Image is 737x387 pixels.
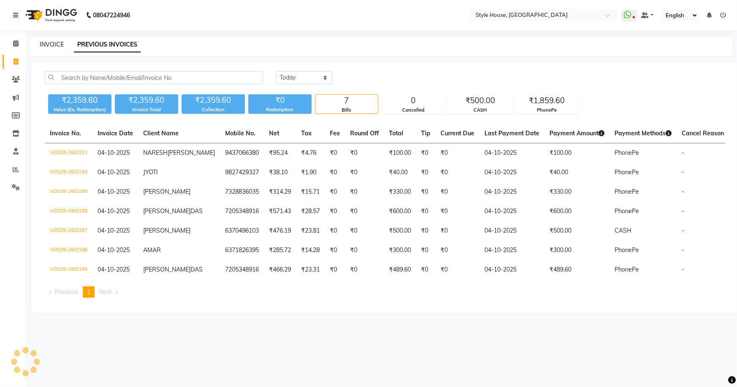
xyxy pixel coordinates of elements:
[615,129,672,137] span: Payment Methods
[220,260,264,280] td: 7205348916
[143,168,158,176] span: JYOTI
[40,41,64,48] a: INVOICE
[416,221,435,241] td: ₹0
[93,3,130,27] b: 08047224946
[615,227,631,234] span: CASH
[190,207,203,215] span: DAS
[264,163,296,182] td: ₹38.10
[544,221,609,241] td: ₹500.00
[384,182,416,202] td: ₹330.00
[74,37,141,52] a: PREVIOUS INVOICES
[435,182,479,202] td: ₹0
[384,221,416,241] td: ₹500.00
[296,143,325,163] td: ₹4.76
[345,241,384,260] td: ₹0
[479,163,544,182] td: 04-10-2025
[544,241,609,260] td: ₹300.00
[296,221,325,241] td: ₹23.81
[45,202,92,221] td: V/2025-26/2188
[315,95,378,107] div: 7
[45,163,92,182] td: V/2025-26/2190
[98,246,130,254] span: 04-10-2025
[143,207,190,215] span: [PERSON_NAME]
[544,163,609,182] td: ₹40.00
[45,241,92,260] td: V/2025-26/2186
[98,227,130,234] span: 04-10-2025
[325,182,345,202] td: ₹0
[421,129,430,137] span: Tip
[615,188,639,195] span: PhonePe
[416,202,435,221] td: ₹0
[143,129,179,137] span: Client Name
[325,241,345,260] td: ₹0
[435,241,479,260] td: ₹0
[384,241,416,260] td: ₹300.00
[615,168,639,176] span: PhonePe
[220,143,264,163] td: 9437066380
[384,202,416,221] td: ₹600.00
[382,95,445,107] div: 0
[325,260,345,280] td: ₹0
[45,221,92,241] td: V/2025-26/2187
[549,129,604,137] span: Payment Amount
[264,260,296,280] td: ₹466.29
[45,260,92,280] td: V/2025-26/2185
[98,188,130,195] span: 04-10-2025
[479,241,544,260] td: 04-10-2025
[115,106,178,113] div: Invoice Total
[45,182,92,202] td: V/2025-26/2189
[325,221,345,241] td: ₹0
[682,227,684,234] span: -
[516,107,578,114] div: PhonePe
[45,286,726,298] nav: Pagination
[248,94,312,106] div: ₹0
[345,202,384,221] td: ₹0
[115,94,178,106] div: ₹2,359.60
[615,266,639,273] span: PhonePe
[143,149,168,156] span: NARESH
[544,202,609,221] td: ₹600.00
[479,221,544,241] td: 04-10-2025
[296,202,325,221] td: ₹28.57
[325,163,345,182] td: ₹0
[435,221,479,241] td: ₹0
[182,94,245,106] div: ₹2,359.60
[325,143,345,163] td: ₹0
[416,241,435,260] td: ₹0
[350,129,379,137] span: Round Off
[384,143,416,163] td: ₹100.00
[441,129,474,137] span: Current Due
[479,260,544,280] td: 04-10-2025
[87,288,90,296] span: 1
[449,107,511,114] div: CASH
[98,149,130,156] span: 04-10-2025
[143,227,190,234] span: [PERSON_NAME]
[345,143,384,163] td: ₹0
[220,221,264,241] td: 6370496103
[315,107,378,114] div: Bills
[416,182,435,202] td: ₹0
[682,188,684,195] span: -
[220,202,264,221] td: 7205348916
[264,241,296,260] td: ₹285.72
[325,202,345,221] td: ₹0
[384,163,416,182] td: ₹40.00
[45,143,92,163] td: V/2025-26/2191
[143,188,190,195] span: [PERSON_NAME]
[220,241,264,260] td: 6371826395
[416,260,435,280] td: ₹0
[296,241,325,260] td: ₹14.28
[449,95,511,107] div: ₹500.00
[98,266,130,273] span: 04-10-2025
[544,260,609,280] td: ₹489.60
[248,106,312,113] div: Redemption
[345,163,384,182] td: ₹0
[435,202,479,221] td: ₹0
[516,95,578,107] div: ₹1,859.60
[168,149,215,156] span: [PERSON_NAME]
[615,207,639,215] span: PhonePe
[682,246,684,254] span: -
[98,168,130,176] span: 04-10-2025
[225,129,256,137] span: Mobile No.
[190,266,203,273] span: DAS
